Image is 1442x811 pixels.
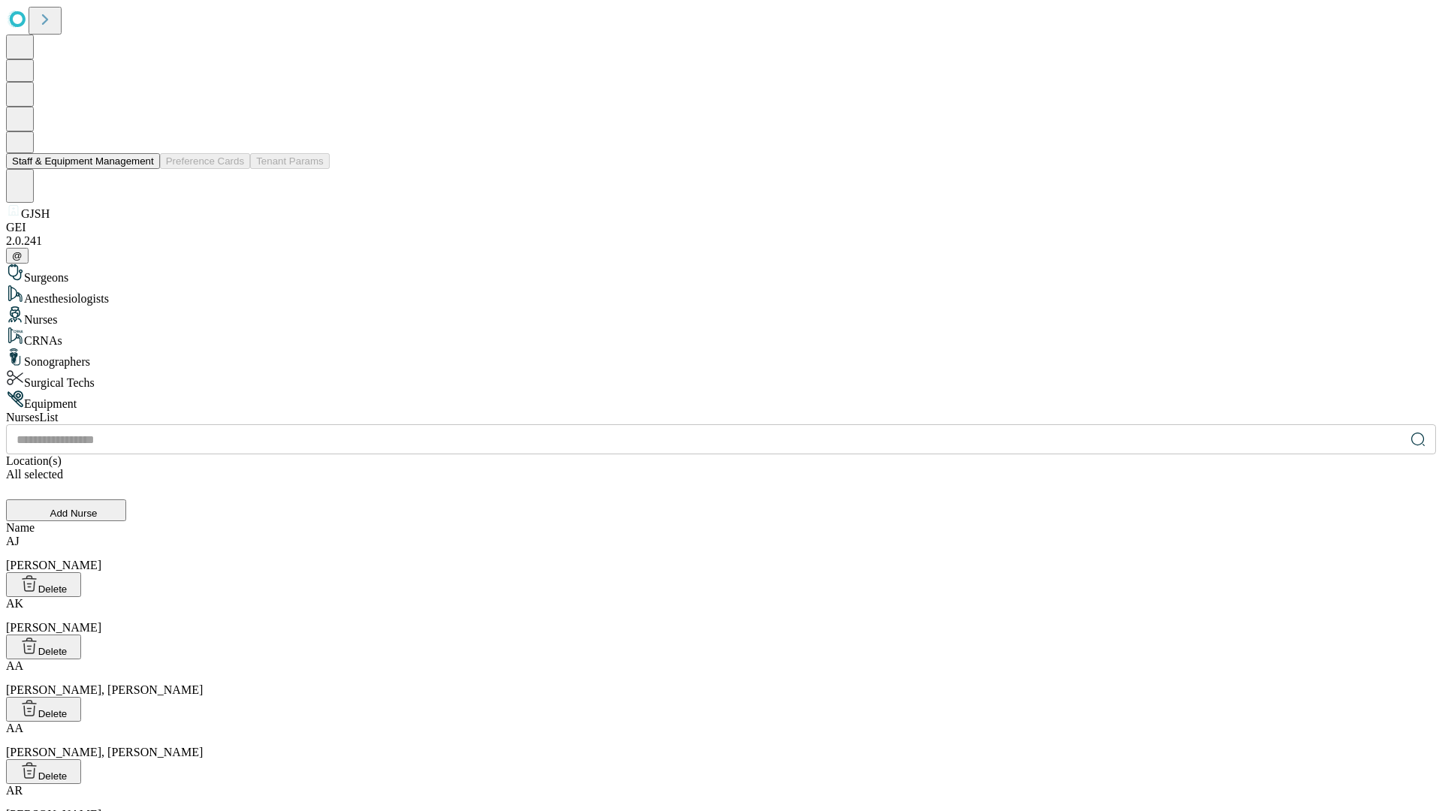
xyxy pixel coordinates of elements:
div: [PERSON_NAME] [6,597,1436,635]
span: Delete [38,583,68,595]
button: @ [6,248,29,264]
button: Staff & Equipment Management [6,153,160,169]
div: Surgeons [6,264,1436,285]
button: Delete [6,635,81,659]
span: Delete [38,646,68,657]
span: GJSH [21,207,50,220]
div: GEI [6,221,1436,234]
div: [PERSON_NAME], [PERSON_NAME] [6,659,1436,697]
span: AR [6,784,23,797]
div: Sonographers [6,348,1436,369]
span: AA [6,659,23,672]
span: AK [6,597,23,610]
span: Delete [38,708,68,719]
span: AJ [6,535,20,547]
div: Nurses [6,306,1436,327]
div: 2.0.241 [6,234,1436,248]
div: [PERSON_NAME], [PERSON_NAME] [6,722,1436,759]
button: Delete [6,759,81,784]
div: Nurses List [6,411,1436,424]
span: Location(s) [6,454,62,467]
button: Preference Cards [160,153,250,169]
span: @ [12,250,23,261]
div: [PERSON_NAME] [6,535,1436,572]
button: Tenant Params [250,153,330,169]
div: Name [6,521,1436,535]
button: Delete [6,697,81,722]
span: AA [6,722,23,734]
button: Add Nurse [6,499,126,521]
div: CRNAs [6,327,1436,348]
span: Delete [38,770,68,782]
div: Surgical Techs [6,369,1436,390]
div: Equipment [6,390,1436,411]
button: Delete [6,572,81,597]
div: Anesthesiologists [6,285,1436,306]
div: All selected [6,468,1436,481]
span: Add Nurse [50,508,98,519]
